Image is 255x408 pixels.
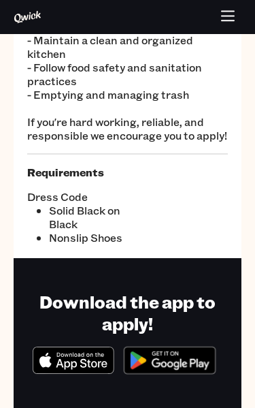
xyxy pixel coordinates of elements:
li: Nonslip Shoes [49,231,128,245]
img: Get it on Google Play [117,340,222,381]
a: Download on the App Store [33,362,114,377]
h5: Requirements [27,166,228,179]
span: Dress Code [27,190,128,204]
li: Solid Black on Black [49,204,128,231]
h1: Download the app to apply! [24,291,231,334]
